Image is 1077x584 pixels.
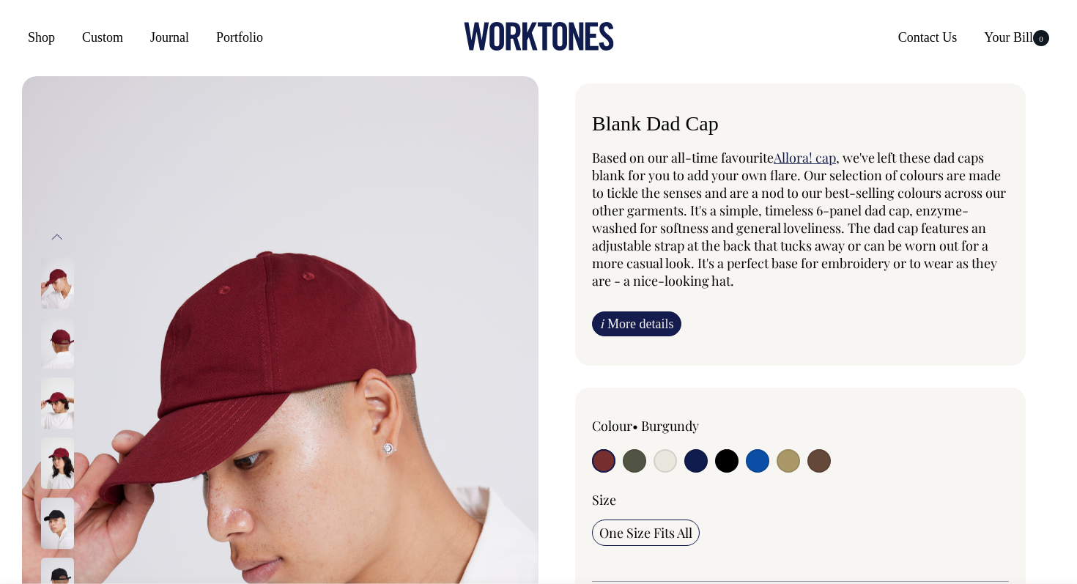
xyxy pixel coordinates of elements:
img: burgundy [41,378,74,429]
a: Shop [22,24,61,51]
a: iMore details [592,311,681,336]
div: Size [592,491,1009,509]
span: Based on our all-time favourite [592,149,774,166]
div: Colour [592,417,759,435]
label: Burgundy [641,417,699,435]
a: Portfolio [210,24,269,51]
a: Contact Us [892,24,963,51]
h6: Blank Dad Cap [592,113,1009,136]
span: i [600,316,604,331]
img: black [41,498,74,550]
span: , we've left these dad caps blank for you to add your own flare. Our selection of colours are mad... [592,149,1006,289]
span: One Size Fits All [599,524,692,542]
a: Custom [76,24,129,51]
input: One Size Fits All [592,520,700,546]
a: Allora! cap [774,149,836,166]
button: Previous [46,221,68,254]
img: burgundy [41,318,74,369]
img: burgundy [41,438,74,489]
img: burgundy [41,258,74,309]
span: 0 [1033,30,1049,46]
span: • [632,417,638,435]
a: Your Bill0 [978,24,1055,51]
a: Journal [144,24,195,51]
